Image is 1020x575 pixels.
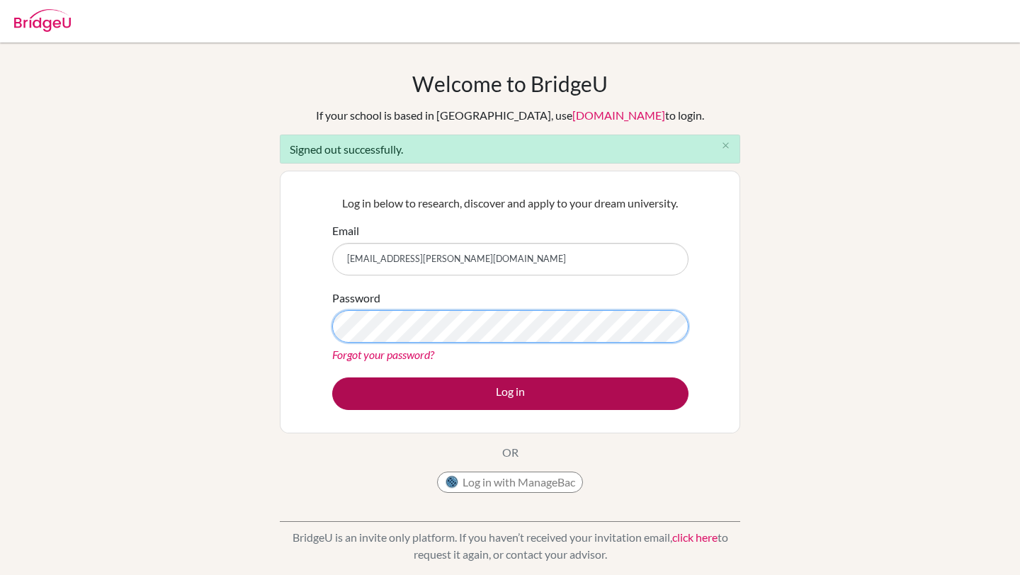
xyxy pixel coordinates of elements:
a: click here [672,530,718,544]
p: Log in below to research, discover and apply to your dream university. [332,195,688,212]
p: OR [502,444,518,461]
label: Email [332,222,359,239]
i: close [720,140,731,151]
button: Close [711,135,739,156]
button: Log in with ManageBac [437,472,583,493]
label: Password [332,290,380,307]
div: If your school is based in [GEOGRAPHIC_DATA], use to login. [316,107,704,124]
div: Signed out successfully. [280,135,740,164]
button: Log in [332,377,688,410]
h1: Welcome to BridgeU [412,71,608,96]
p: BridgeU is an invite only platform. If you haven’t received your invitation email, to request it ... [280,529,740,563]
a: Forgot your password? [332,348,434,361]
img: Bridge-U [14,9,71,32]
a: [DOMAIN_NAME] [572,108,665,122]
